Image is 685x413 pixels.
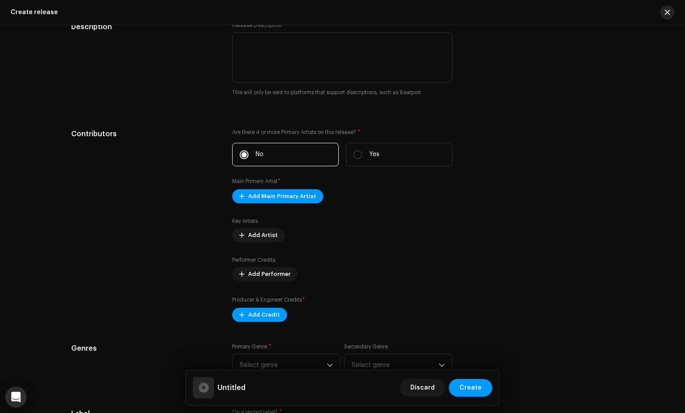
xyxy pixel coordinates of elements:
[71,343,218,354] h5: Genres
[400,379,445,397] button: Discard
[352,354,439,376] span: Select genre
[344,343,388,350] label: Secondary Genre
[256,150,264,159] p: No
[232,308,287,322] button: Add Credit
[232,88,452,97] small: This will only be sent to platforms that support descriptions, such as Beatport.
[410,379,435,397] span: Discard
[232,129,452,136] label: Are there 4 or more Primary Artists on this release?
[248,187,316,205] span: Add Main Primary Artist
[248,226,278,244] span: Add Artist
[232,297,302,302] small: Producer & Engineer Credits
[439,354,445,376] div: dropdown trigger
[71,22,218,32] h5: Description
[369,150,379,159] p: Yes
[327,354,333,376] div: dropdown trigger
[218,382,245,393] h5: Untitled
[240,354,327,376] span: Select genre
[71,129,218,139] h5: Contributors
[449,379,492,397] button: Create
[5,386,27,408] div: Open Intercom Messenger
[459,379,482,397] span: Create
[248,265,291,283] span: Add Performer
[232,179,278,184] small: Main Primary Artist
[248,306,280,324] span: Add Credit
[232,189,323,203] button: Add Main Primary Artist
[232,22,282,29] label: Release Description
[232,267,298,281] button: Add Performer
[232,256,276,264] label: Performer Credits
[232,218,258,225] label: Key Artists
[232,228,285,242] button: Add Artist
[232,343,272,350] label: Primary Genre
